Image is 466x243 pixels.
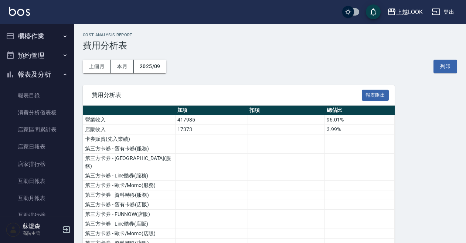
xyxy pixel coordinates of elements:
[429,5,457,19] button: 登出
[111,60,134,73] button: 本月
[83,181,176,190] td: 第三方卡券 - 歐卡/Momo(服務)
[83,190,176,200] td: 第三方卡券 - 資料轉移(服務)
[3,156,71,173] a: 店家排行榜
[23,230,60,237] p: 高階主管
[83,229,176,239] td: 第三方卡券 - 歐卡/Momo(店販)
[176,115,248,125] td: 417985
[92,91,362,99] span: 費用分析表
[433,60,457,73] button: 列印
[384,4,426,20] button: 上越LOOK
[83,154,176,171] td: 第三方卡券 - [GEOGRAPHIC_DATA](服務)
[3,104,71,121] a: 消費分析儀表板
[134,60,166,73] button: 2025/09
[176,106,248,115] th: 加項
[83,144,176,154] td: 第三方卡券 - 舊有卡券(服務)
[83,210,176,219] td: 第三方卡券 - FUNNOW(店販)
[366,4,381,19] button: save
[3,121,71,138] a: 店家區間累計表
[248,106,325,115] th: 扣項
[325,125,395,134] td: 3.99%
[9,7,30,16] img: Logo
[83,134,176,144] td: 卡券販賣(先入業績)
[176,125,248,134] td: 17373
[3,46,71,65] button: 預約管理
[83,33,457,37] h2: Cost analysis Report
[83,125,176,134] td: 店販收入
[396,7,423,17] div: 上越LOOK
[83,171,176,181] td: 第三方卡券 - Line酷券(服務)
[83,219,176,229] td: 第三方卡券 - Line酷券(店販)
[3,87,71,104] a: 報表目錄
[83,115,176,125] td: 營業收入
[83,40,457,51] h3: 費用分析表
[3,207,71,224] a: 互助排行榜
[3,138,71,155] a: 店家日報表
[362,90,389,101] button: 報表匯出
[83,60,111,73] button: 上個月
[325,106,395,115] th: 總佔比
[3,27,71,46] button: 櫃檯作業
[3,190,71,207] a: 互助月報表
[23,223,60,230] h5: 蘇煜森
[3,173,71,190] a: 互助日報表
[6,222,21,237] img: Person
[3,65,71,84] button: 報表及分析
[83,200,176,210] td: 第三方卡券 - 舊有卡券(店販)
[325,115,395,125] td: 96.01%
